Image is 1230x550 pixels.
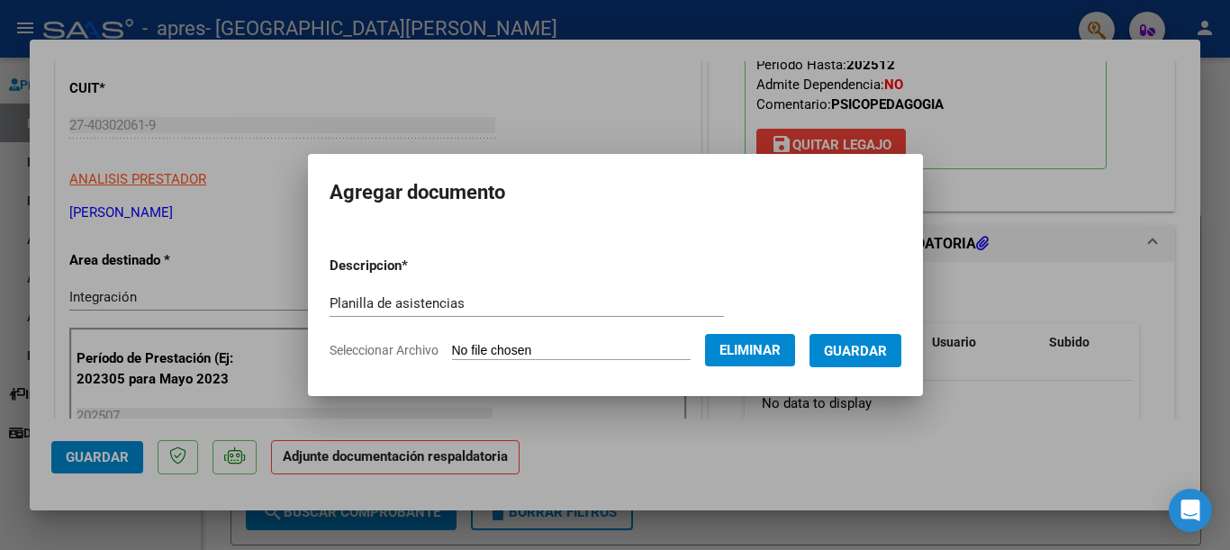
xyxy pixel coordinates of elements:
span: Eliminar [719,342,781,358]
h2: Agregar documento [330,176,901,210]
button: Eliminar [705,334,795,366]
button: Guardar [809,334,901,367]
div: Open Intercom Messenger [1169,489,1212,532]
span: Guardar [824,343,887,359]
p: Descripcion [330,256,502,276]
span: Seleccionar Archivo [330,343,439,357]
